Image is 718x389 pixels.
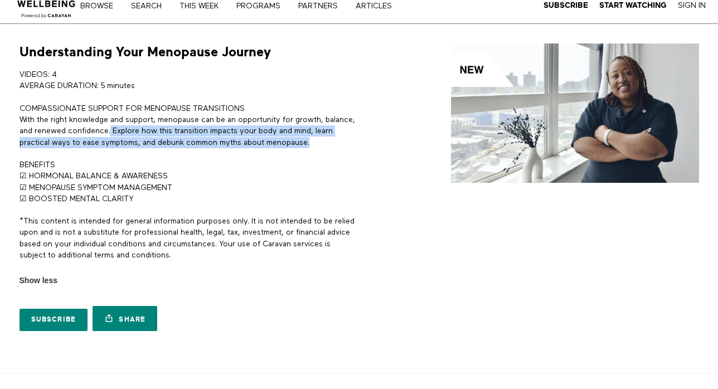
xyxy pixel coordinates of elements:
[544,1,588,9] strong: Subscribe
[544,1,588,11] a: Subscribe
[599,1,667,11] a: Start Watching
[20,103,355,148] p: COMPASSIONATE SUPPORT FOR MENOPAUSE TRANSITIONS With the right knowledge and support, menopause c...
[352,2,404,10] a: ARTICLES
[176,2,230,10] a: THIS WEEK
[20,43,271,61] h1: Understanding Your Menopause Journey
[20,159,355,205] p: BENEFITS ☑ HORMONAL BALANCE & AWARENESS ☑ MENOPAUSE SYMPTOM MANAGEMENT ☑ BOOSTED MENTAL CLARITY
[20,69,355,92] p: VIDEOS: 4 AVERAGE DURATION: 5 minutes
[93,306,157,331] a: Share
[20,309,88,331] a: Subscribe
[599,1,667,9] strong: Start Watching
[127,2,173,10] a: Search
[232,2,292,10] a: PROGRAMS
[76,2,125,10] a: Browse
[20,216,355,261] p: *This content is intended for general information purposes only. It is not intended to be relied ...
[678,1,706,11] a: Sign In
[20,275,57,286] span: Show less
[294,2,350,10] a: PARTNERS
[451,43,699,183] img: Understanding Your Menopause Journey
